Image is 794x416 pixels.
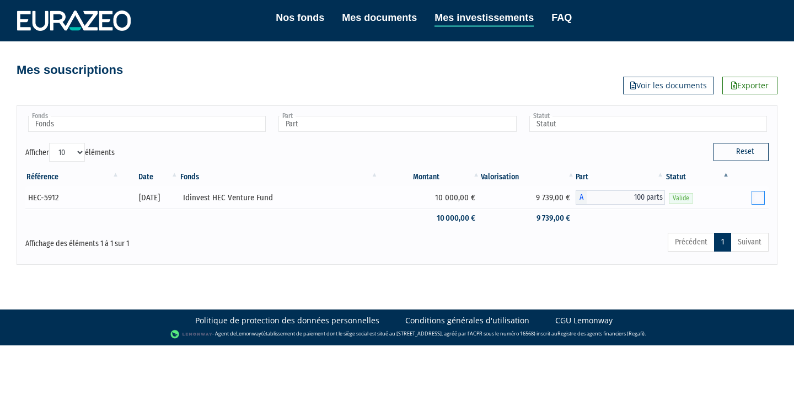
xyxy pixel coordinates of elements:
th: Montant: activer pour trier la colonne par ordre croissant [379,168,481,186]
th: Valorisation: activer pour trier la colonne par ordre croissant [481,168,576,186]
button: Reset [713,143,769,161]
td: 9 739,00 € [481,186,576,209]
a: 1 [714,233,731,252]
a: Mes documents [342,10,417,25]
a: Exporter [722,77,777,94]
a: Conditions générales d'utilisation [405,315,529,326]
span: Valide [669,193,693,204]
h4: Mes souscriptions [17,63,123,77]
div: HEC-5912 [28,192,116,204]
a: Nos fonds [276,10,324,25]
div: Affichage des éléments 1 à 1 sur 1 [25,232,325,249]
div: Idinvest HEC Venture Fund [183,192,375,204]
i: [Français] Personne physique [62,195,68,201]
th: Statut : activer pour trier la colonne par ordre d&eacute;croissant [665,168,731,186]
a: CGU Lemonway [555,315,613,326]
div: A - Idinvest HEC Venture Fund [576,190,665,205]
td: 10 000,00 € [379,186,481,209]
a: Mes investissements [434,10,534,27]
a: Voir les documents [623,77,714,94]
a: FAQ [551,10,572,25]
img: logo-lemonway.png [170,329,213,340]
a: Lemonway [236,330,261,337]
td: 9 739,00 € [481,209,576,228]
img: 1732889491-logotype_eurazeo_blanc_rvb.png [17,10,131,30]
a: Précédent [668,233,715,252]
a: Registre des agents financiers (Regafi) [557,330,645,337]
span: 100 parts [587,190,665,205]
th: Fonds: activer pour trier la colonne par ordre croissant [179,168,379,186]
label: Afficher éléments [25,143,115,162]
th: Date: activer pour trier la colonne par ordre croissant [120,168,179,186]
select: Afficheréléments [49,143,85,162]
a: Suivant [731,233,769,252]
a: Politique de protection des données personnelles [195,315,379,326]
span: A [576,190,587,205]
th: Référence : activer pour trier la colonne par ordre croissant [25,168,120,186]
div: - Agent de (établissement de paiement dont le siège social est situé au [STREET_ADDRESS], agréé p... [11,329,783,340]
td: 10 000,00 € [379,209,481,228]
div: [DATE] [124,192,175,204]
th: Part: activer pour trier la colonne par ordre croissant [576,168,665,186]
